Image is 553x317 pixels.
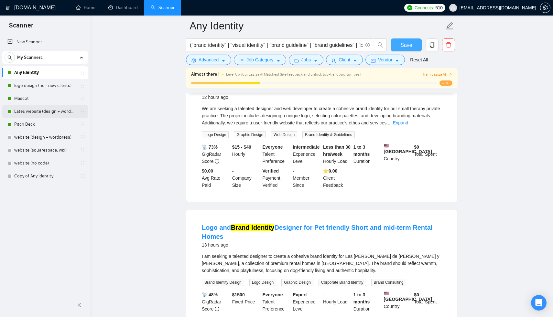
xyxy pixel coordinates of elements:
[301,56,311,63] span: Jobs
[326,55,363,65] button: userClientcaret-down
[365,55,405,65] button: idcardVendorcaret-down
[215,159,219,164] span: info-circle
[415,4,434,11] span: Connects:
[231,224,274,231] mark: Brand Identity
[263,168,279,174] b: Verified
[291,143,322,165] div: Experience Level
[151,5,175,10] a: searchScanner
[202,131,229,138] span: Logo Design
[231,291,261,312] div: Fixed-Price
[322,143,352,165] div: Hourly Load
[352,291,383,312] div: Duration
[400,41,412,49] span: Save
[293,144,320,150] b: Intermediate
[202,224,432,240] a: Logo andBrand IdentityDesigner for Pet friendly Short and mid-term Rental Homes
[331,58,336,63] span: user
[14,157,76,170] a: website (no code)
[80,148,85,153] span: holder
[353,58,357,63] span: caret-down
[442,38,455,51] button: delete
[302,131,354,138] span: Brand Identity & Guidelines
[271,131,297,138] span: Web Design
[423,71,452,78] button: Train Laziza AI
[383,143,413,165] div: Country
[353,292,370,304] b: 1 to 3 months
[393,120,408,125] a: Expand
[540,3,550,13] button: setting
[449,72,452,76] span: right
[323,168,337,174] b: ⭐️ 0.00
[2,51,88,183] li: My Scanners
[80,109,85,114] span: holder
[531,295,547,311] div: Open Intercom Messenger
[322,167,352,189] div: Client Feedback
[14,118,76,131] a: Pitch Deck
[374,42,386,48] span: search
[439,80,452,86] span: 28%
[446,22,454,30] span: edit
[323,144,351,157] b: Less than 30 hrs/week
[14,170,76,183] a: Copy of Any Identity
[202,93,420,101] div: 12 hours ago
[293,168,294,174] b: -
[2,36,88,48] li: New Scanner
[395,58,399,63] span: caret-down
[232,168,234,174] b: -
[383,291,413,312] div: Country
[339,56,350,63] span: Client
[352,143,383,165] div: Duration
[234,55,286,65] button: barsJob Categorycaret-down
[191,71,220,78] span: Almost there !
[231,143,261,165] div: Hourly
[540,5,550,10] a: setting
[239,58,244,63] span: bars
[5,52,15,63] button: search
[5,3,10,13] img: logo
[14,79,76,92] a: logo design (no - new clients)
[199,56,219,63] span: Advanced
[261,167,292,189] div: Payment Verified
[319,279,366,286] span: Corporate Brand Identity
[202,253,442,274] div: I am seeking a talented designer to create a cohesive brand identity for Las Casas de Diego y Dan...
[451,5,455,10] span: user
[388,120,392,125] span: ...
[7,36,83,48] a: New Scanner
[226,72,361,77] span: Level Up Your Laziza AI Matches! Give feedback and unlock top-tier opportunities !
[221,58,226,63] span: caret-down
[80,135,85,140] span: holder
[202,279,244,286] span: Brand Identity Design
[4,21,38,34] span: Scanner
[76,5,95,10] a: homeHome
[231,167,261,189] div: Company Size
[384,143,432,154] b: [GEOGRAPHIC_DATA]
[435,4,442,11] span: 510
[191,58,196,63] span: setting
[410,56,428,63] a: Reset All
[202,241,442,249] div: 13 hours ago
[426,38,439,51] button: copy
[289,55,324,65] button: folderJobscaret-down
[249,279,276,286] span: Logo Design
[5,55,15,60] span: search
[80,96,85,101] span: holder
[14,66,76,79] a: Any Identity
[407,5,412,10] img: upwork-logo.png
[294,58,299,63] span: folder
[261,291,292,312] div: Talent Preference
[215,307,219,311] span: info-circle
[202,106,440,125] span: We are seeking a talented designer and web developer to create a cohesive brand identity for our ...
[426,42,438,48] span: copy
[414,144,419,150] b: $ 0
[371,279,406,286] span: Brand Consulting
[14,144,76,157] a: website (squarespace, wix)
[322,291,352,312] div: Hourly Load
[276,58,281,63] span: caret-down
[202,168,213,174] b: $0.00
[201,291,231,312] div: GigRadar Score
[246,56,273,63] span: Job Category
[202,144,218,150] b: 📡 73%
[80,174,85,179] span: holder
[313,58,318,63] span: caret-down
